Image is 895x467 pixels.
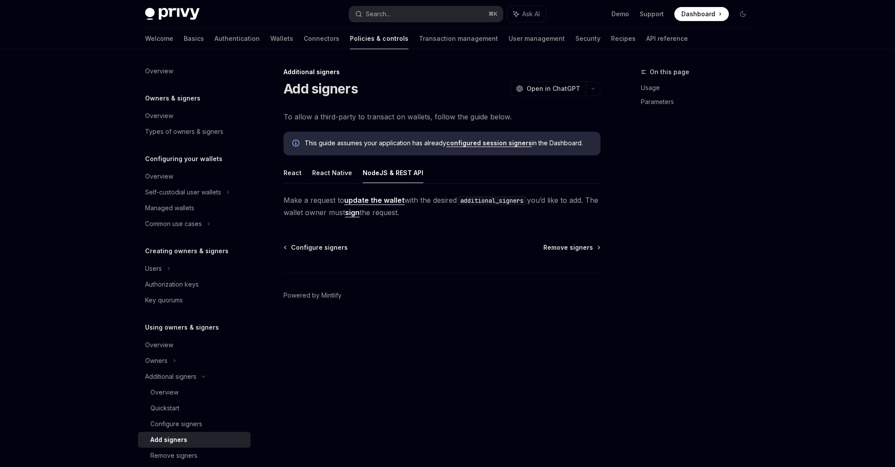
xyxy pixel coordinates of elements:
div: Overview [145,66,173,76]
span: Remove signers [543,243,593,252]
a: Transaction management [419,28,498,49]
a: Parameters [641,95,757,109]
a: Overview [138,169,251,184]
a: Configure signers [284,243,348,252]
div: Types of owners & signers [145,126,223,137]
a: Recipes [611,28,636,49]
span: This guide assumes your application has already in the Dashboard. [305,139,592,147]
div: Additional signers [145,371,196,382]
span: Open in ChatGPT [527,84,580,93]
a: Wallets [270,28,293,49]
a: Overview [138,108,251,124]
span: Dashboard [681,10,715,18]
div: Remove signers [150,450,197,461]
div: Overview [145,171,173,182]
a: Demo [611,10,629,18]
button: Search...⌘K [349,6,503,22]
div: Self-custodial user wallets [145,187,221,198]
div: Owners [145,356,167,366]
a: sign [345,208,360,217]
a: Quickstart [138,400,251,416]
h5: Owners & signers [145,93,200,104]
a: Remove signers [543,243,600,252]
a: configured session signers [446,139,532,147]
a: Key quorums [138,292,251,308]
a: Types of owners & signers [138,124,251,140]
a: Add signers [138,432,251,448]
a: Connectors [304,28,339,49]
div: Common use cases [145,219,202,229]
div: Managed wallets [145,203,194,213]
span: ⌘ K [488,11,498,18]
div: Overview [145,340,173,350]
span: Make a request to with the desired you’d like to add. The wallet owner must the request. [284,194,600,219]
span: To allow a third-party to transact on wallets, follow the guide below. [284,111,600,123]
div: Authorization keys [145,279,199,290]
span: Configure signers [291,243,348,252]
div: Search... [366,9,390,19]
a: Managed wallets [138,200,251,216]
a: Authorization keys [138,277,251,292]
a: Configure signers [138,416,251,432]
a: Powered by Mintlify [284,291,342,300]
h5: Creating owners & signers [145,246,229,256]
a: Usage [641,81,757,95]
code: additional_signers [457,196,527,205]
a: Overview [138,384,251,400]
a: Support [640,10,664,18]
a: Welcome [145,28,173,49]
a: Remove signers [138,448,251,463]
img: dark logo [145,8,200,20]
h5: Using owners & signers [145,322,219,333]
a: Policies & controls [350,28,408,49]
a: update the wallet [344,196,404,205]
a: API reference [646,28,688,49]
div: Additional signers [284,68,600,76]
a: Security [575,28,600,49]
h1: Add signers [284,81,358,97]
button: React [284,162,302,183]
span: On this page [650,67,689,77]
div: Overview [150,387,178,398]
button: Open in ChatGPT [510,81,586,96]
h5: Configuring your wallets [145,154,222,164]
button: React Native [312,162,352,183]
a: Authentication [215,28,260,49]
div: Users [145,263,162,274]
div: Key quorums [145,295,183,305]
a: Basics [184,28,204,49]
svg: Info [292,140,301,148]
button: Ask AI [507,6,546,22]
button: NodeJS & REST API [363,162,423,183]
div: Configure signers [150,419,202,429]
a: Overview [138,337,251,353]
div: Quickstart [150,403,179,413]
a: Dashboard [674,7,729,21]
a: Overview [138,63,251,79]
a: User management [509,28,565,49]
span: Ask AI [522,10,540,18]
div: Add signers [150,435,187,445]
button: Toggle dark mode [736,7,750,21]
div: Overview [145,111,173,121]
